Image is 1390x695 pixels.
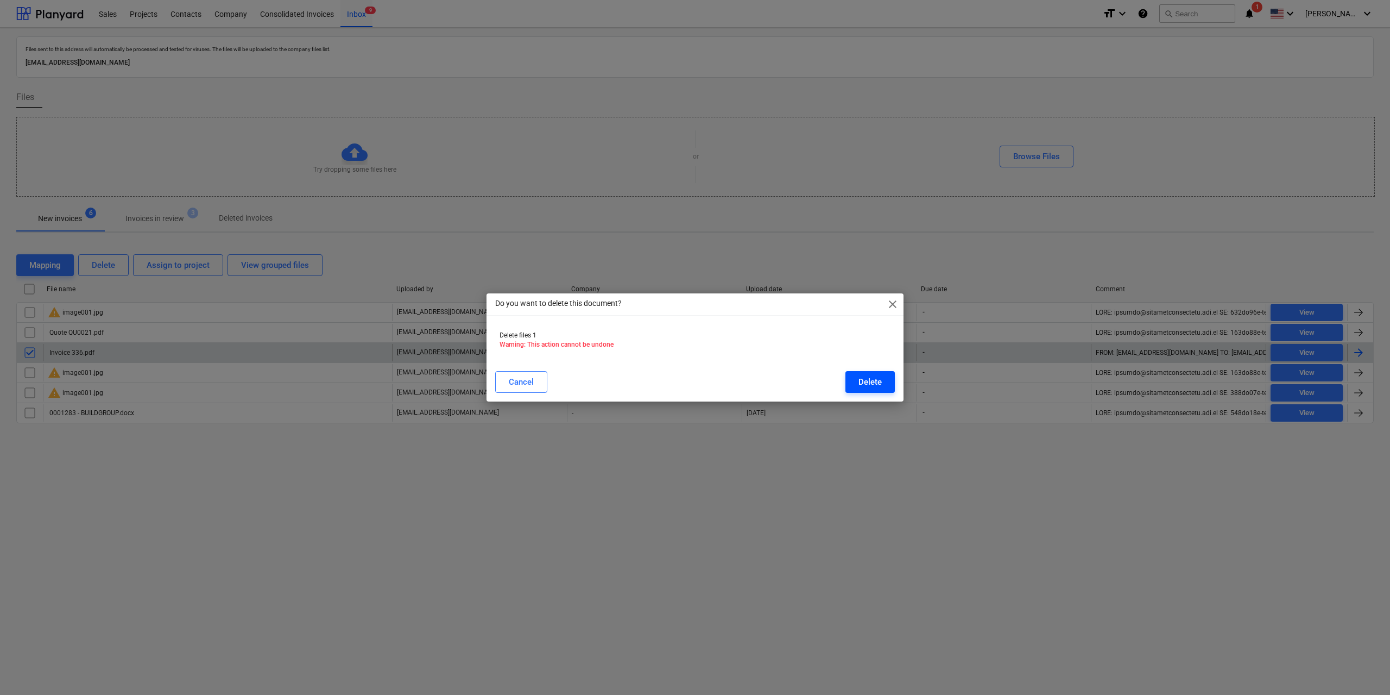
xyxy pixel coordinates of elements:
p: Warning: This action cannot be undone [500,340,890,349]
button: Delete [845,371,895,393]
div: Delete [858,375,882,389]
div: Cancel [509,375,534,389]
span: close [886,298,899,311]
p: Do you want to delete this document? [495,298,622,309]
button: Cancel [495,371,547,393]
iframe: Chat Widget [1336,643,1390,695]
p: Delete files 1 [500,331,890,340]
